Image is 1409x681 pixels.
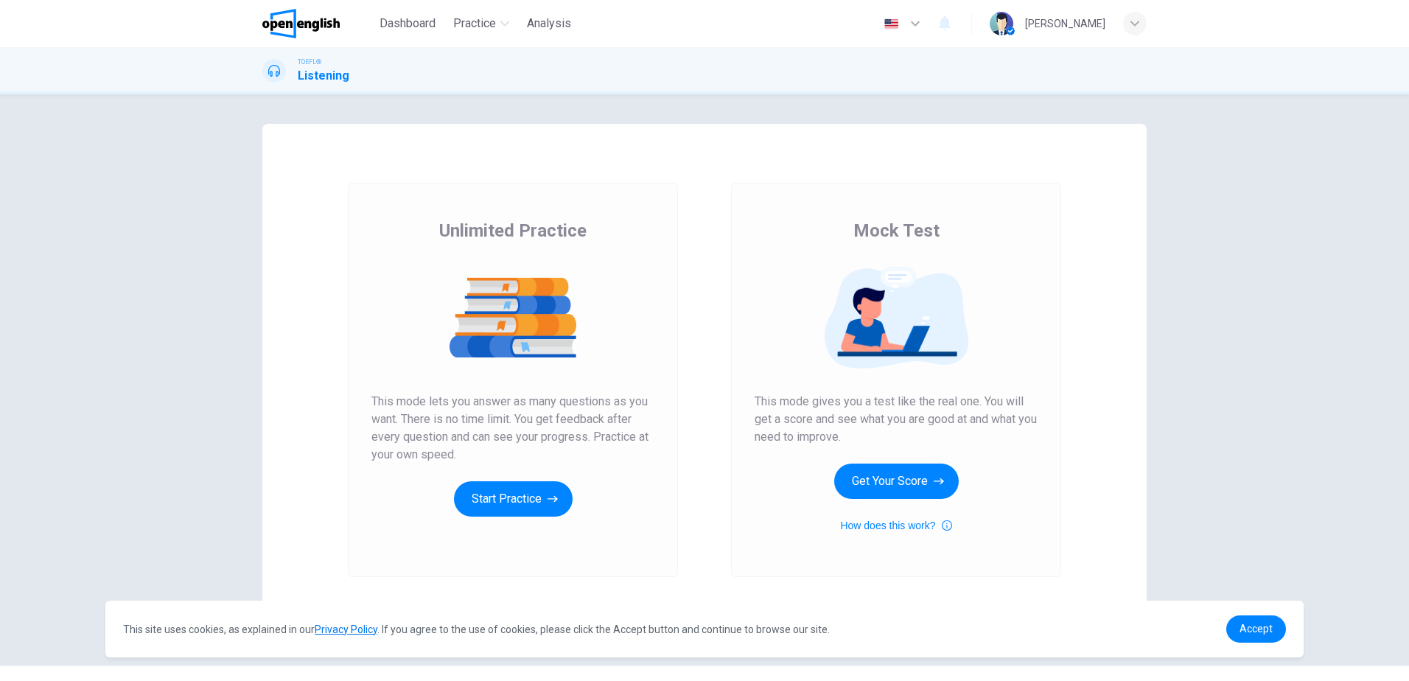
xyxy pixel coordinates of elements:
[755,393,1038,446] span: This mode gives you a test like the real one. You will get a score and see what you are good at a...
[853,219,940,242] span: Mock Test
[882,18,901,29] img: en
[262,9,374,38] a: OpenEnglish logo
[374,10,441,37] button: Dashboard
[1025,15,1105,32] div: [PERSON_NAME]
[453,15,496,32] span: Practice
[298,67,349,85] h1: Listening
[454,481,573,517] button: Start Practice
[380,15,436,32] span: Dashboard
[1240,623,1273,635] span: Accept
[262,9,340,38] img: OpenEnglish logo
[105,601,1303,657] div: cookieconsent
[990,12,1013,35] img: Profile picture
[521,10,577,37] button: Analysis
[840,517,951,534] button: How does this work?
[834,464,959,499] button: Get Your Score
[1226,615,1286,643] a: dismiss cookie message
[527,15,571,32] span: Analysis
[123,624,830,635] span: This site uses cookies, as explained in our . If you agree to the use of cookies, please click th...
[439,219,587,242] span: Unlimited Practice
[298,57,321,67] span: TOEFL®
[447,10,515,37] button: Practice
[371,393,654,464] span: This mode lets you answer as many questions as you want. There is no time limit. You get feedback...
[315,624,377,635] a: Privacy Policy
